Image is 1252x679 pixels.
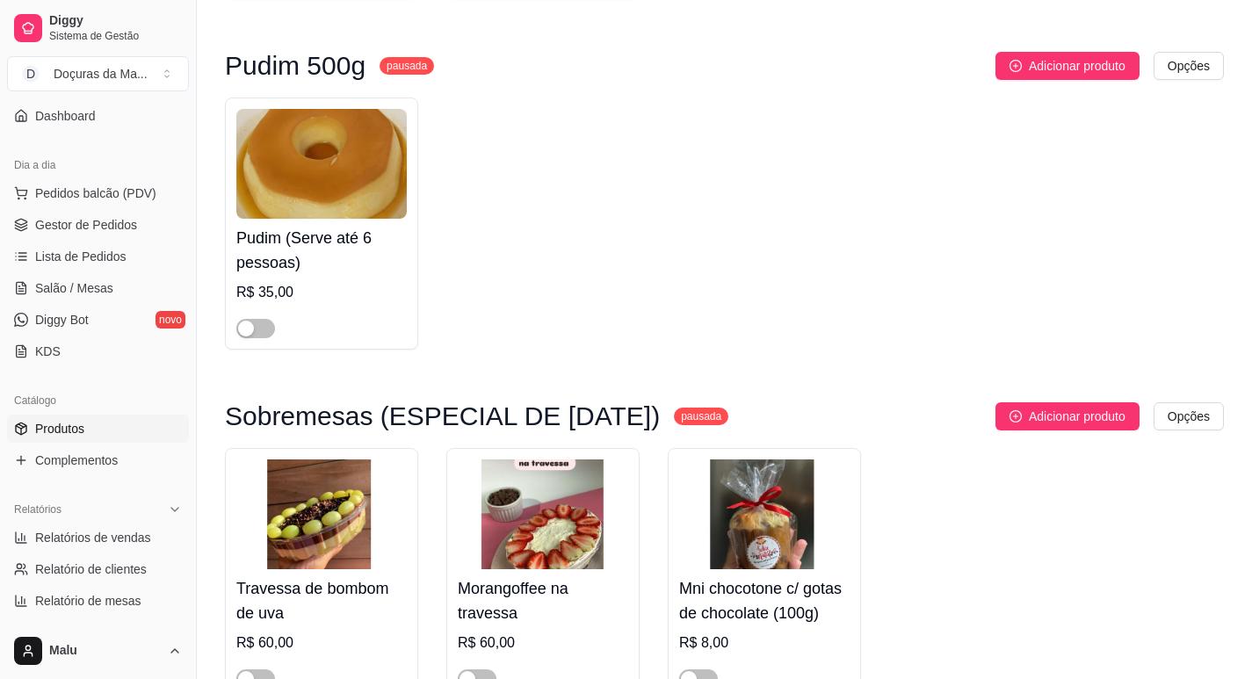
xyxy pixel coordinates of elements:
[7,179,189,207] button: Pedidos balcão (PDV)
[7,337,189,365] a: KDS
[458,632,628,654] div: R$ 60,00
[995,52,1140,80] button: Adicionar produto
[1010,410,1022,423] span: plus-circle
[35,451,118,469] span: Complementos
[7,242,189,271] a: Lista de Pedidos
[7,56,189,91] button: Select a team
[1029,56,1125,76] span: Adicionar produto
[225,55,365,76] h3: Pudim 500g
[7,618,189,646] a: Relatório de fidelidadenovo
[14,502,62,516] span: Relatórios
[7,274,189,302] a: Salão / Mesas
[35,248,127,265] span: Lista de Pedidos
[35,529,151,546] span: Relatórios de vendas
[236,282,407,303] div: R$ 35,00
[7,386,189,415] div: Catálogo
[7,151,189,179] div: Dia a dia
[7,555,189,583] a: Relatório de clientes
[7,630,189,672] button: Malu
[380,57,434,75] sup: pausada
[236,459,407,569] img: product-image
[1029,407,1125,426] span: Adicionar produto
[7,415,189,443] a: Produtos
[7,524,189,552] a: Relatórios de vendas
[458,459,628,569] img: product-image
[49,29,182,43] span: Sistema de Gestão
[1168,56,1210,76] span: Opções
[679,632,850,654] div: R$ 8,00
[35,420,84,437] span: Produtos
[35,592,141,610] span: Relatório de mesas
[49,643,161,659] span: Malu
[1154,52,1224,80] button: Opções
[35,107,96,125] span: Dashboard
[236,226,407,275] h4: Pudim (Serve até 6 pessoas)
[7,7,189,49] a: DiggySistema de Gestão
[236,109,407,219] img: product-image
[35,184,156,202] span: Pedidos balcão (PDV)
[54,65,148,83] div: Doçuras da Ma ...
[679,576,850,625] h4: Mni chocotone c/ gotas de chocolate (100g)
[674,408,728,425] sup: pausada
[35,343,61,360] span: KDS
[7,211,189,239] a: Gestor de Pedidos
[49,13,182,29] span: Diggy
[236,576,407,625] h4: Travessa de bombom de uva
[22,65,40,83] span: D
[7,306,189,334] a: Diggy Botnovo
[225,406,660,427] h3: Sobremesas (ESPECIAL DE [DATE])
[995,402,1140,430] button: Adicionar produto
[1168,407,1210,426] span: Opções
[35,311,89,329] span: Diggy Bot
[1010,60,1022,72] span: plus-circle
[679,459,850,569] img: product-image
[35,560,147,578] span: Relatório de clientes
[35,216,137,234] span: Gestor de Pedidos
[7,102,189,130] a: Dashboard
[236,632,407,654] div: R$ 60,00
[7,587,189,615] a: Relatório de mesas
[458,576,628,625] h4: Morangoffee na travessa
[1154,402,1224,430] button: Opções
[35,279,113,297] span: Salão / Mesas
[7,446,189,474] a: Complementos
